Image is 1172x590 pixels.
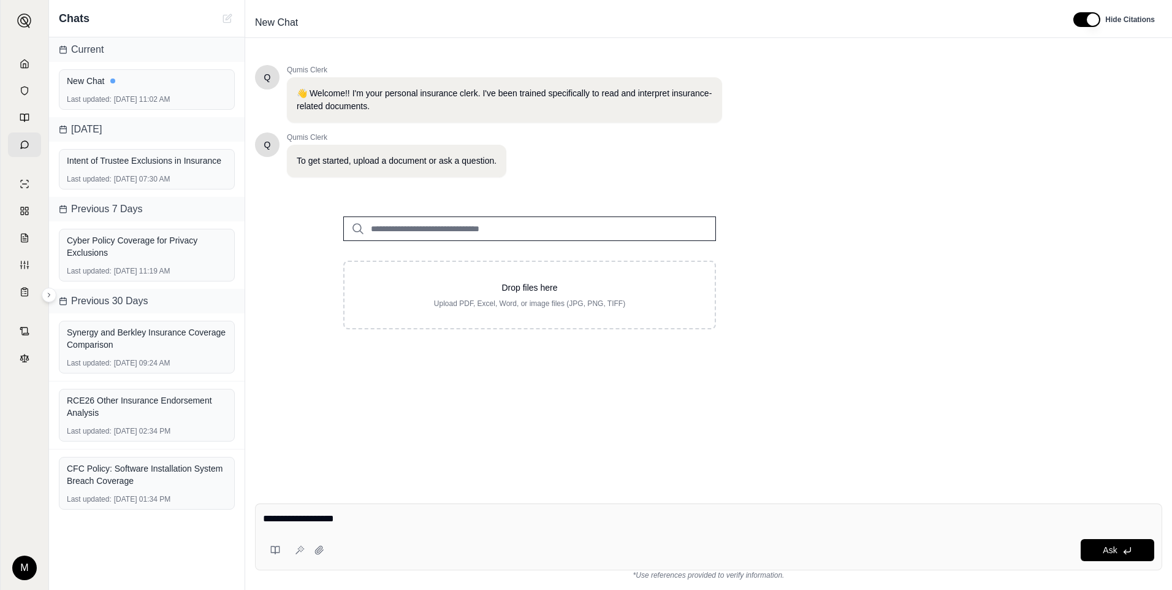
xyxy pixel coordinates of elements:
[8,253,41,277] a: Custom Report
[264,139,271,151] span: Hello
[8,132,41,157] a: Chat
[67,266,112,276] span: Last updated:
[1103,545,1117,555] span: Ask
[287,132,506,142] span: Qumis Clerk
[8,172,41,196] a: Single Policy
[8,52,41,76] a: Home
[1081,539,1154,561] button: Ask
[1105,15,1155,25] span: Hide Citations
[67,494,112,504] span: Last updated:
[8,226,41,250] a: Claim Coverage
[67,174,227,184] div: [DATE] 07:30 AM
[67,234,227,259] div: Cyber Policy Coverage for Privacy Exclusions
[250,13,303,33] span: New Chat
[59,10,89,27] span: Chats
[49,197,245,221] div: Previous 7 Days
[17,13,32,28] img: Expand sidebar
[8,105,41,130] a: Prompt Library
[12,556,37,580] div: M
[67,75,227,87] div: New Chat
[255,570,1162,580] div: *Use references provided to verify information.
[250,13,1059,33] div: Edit Title
[297,87,712,113] p: 👋 Welcome!! I'm your personal insurance clerk. I've been trained specifically to read and interpr...
[8,319,41,343] a: Contract Analysis
[67,94,112,104] span: Last updated:
[67,94,227,104] div: [DATE] 11:02 AM
[364,299,695,308] p: Upload PDF, Excel, Word, or image files (JPG, PNG, TIFF)
[297,155,497,167] p: To get started, upload a document or ask a question.
[67,426,112,436] span: Last updated:
[67,358,112,368] span: Last updated:
[67,358,227,368] div: [DATE] 09:24 AM
[49,117,245,142] div: [DATE]
[220,11,235,26] button: New Chat
[42,288,56,302] button: Expand sidebar
[67,174,112,184] span: Last updated:
[8,346,41,370] a: Legal Search Engine
[364,282,695,294] p: Drop files here
[49,289,245,313] div: Previous 30 Days
[8,79,41,103] a: Documents Vault
[49,37,245,62] div: Current
[8,280,41,304] a: Coverage Table
[287,65,722,75] span: Qumis Clerk
[67,462,227,487] div: CFC Policy: Software Installation System Breach Coverage
[67,394,227,419] div: RCE26 Other Insurance Endorsement Analysis
[12,9,37,33] button: Expand sidebar
[8,199,41,223] a: Policy Comparisons
[67,426,227,436] div: [DATE] 02:34 PM
[264,71,271,83] span: Hello
[67,155,227,167] div: Intent of Trustee Exclusions in Insurance
[67,494,227,504] div: [DATE] 01:34 PM
[67,266,227,276] div: [DATE] 11:19 AM
[67,326,227,351] div: Synergy and Berkley Insurance Coverage Comparison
